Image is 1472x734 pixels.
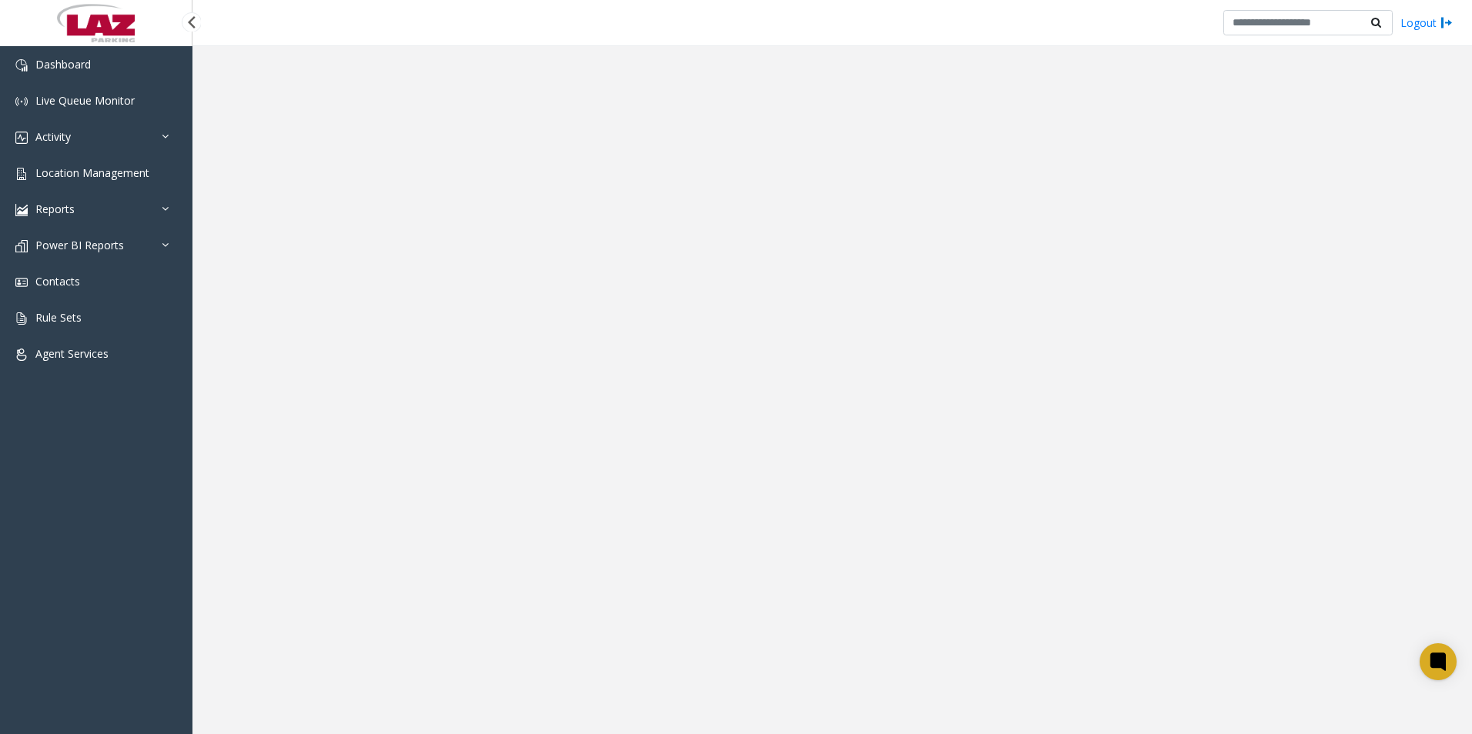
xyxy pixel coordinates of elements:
span: Contacts [35,274,80,289]
span: Reports [35,202,75,216]
span: Activity [35,129,71,144]
span: Dashboard [35,57,91,72]
img: 'icon' [15,240,28,252]
img: 'icon' [15,204,28,216]
img: 'icon' [15,276,28,289]
img: 'icon' [15,349,28,361]
img: 'icon' [15,59,28,72]
img: logout [1440,15,1453,31]
span: Live Queue Monitor [35,93,135,108]
span: Agent Services [35,346,109,361]
span: Location Management [35,165,149,180]
img: 'icon' [15,312,28,325]
span: Rule Sets [35,310,82,325]
img: 'icon' [15,132,28,144]
img: 'icon' [15,168,28,180]
img: 'icon' [15,95,28,108]
a: Logout [1400,15,1453,31]
span: Power BI Reports [35,238,124,252]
